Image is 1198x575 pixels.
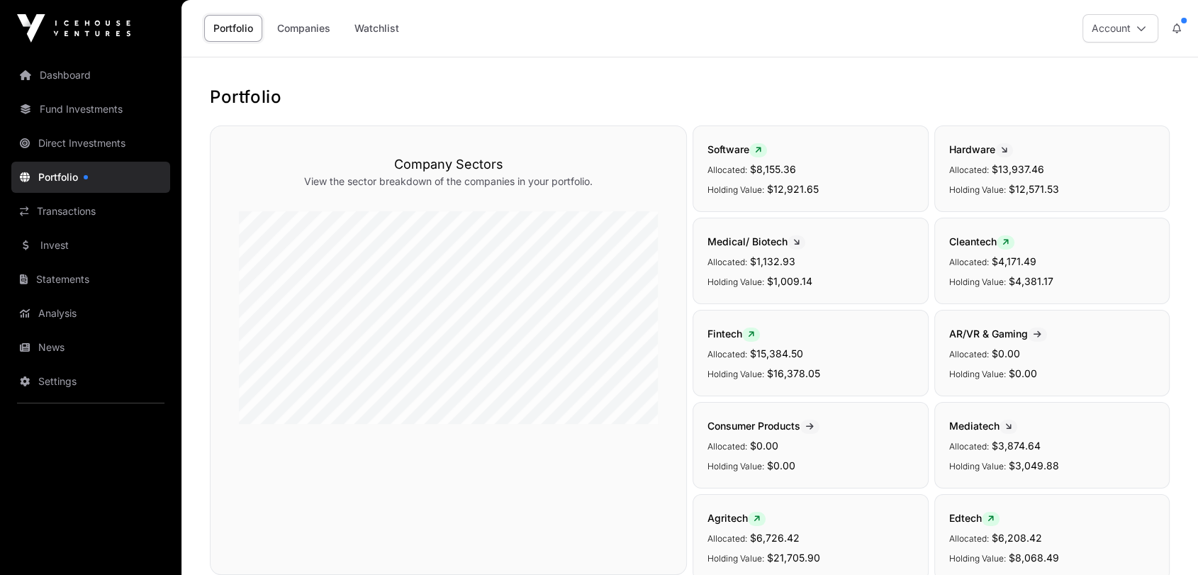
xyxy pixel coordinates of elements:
[949,461,1006,471] span: Holding Value:
[1009,275,1053,287] span: $4,381.17
[949,369,1006,379] span: Holding Value:
[345,15,408,42] a: Watchlist
[707,164,747,175] span: Allocated:
[11,162,170,193] a: Portfolio
[11,332,170,363] a: News
[239,155,658,174] h3: Company Sectors
[1009,367,1037,379] span: $0.00
[949,143,1013,155] span: Hardware
[949,349,989,359] span: Allocated:
[707,277,764,287] span: Holding Value:
[992,163,1044,175] span: $13,937.46
[750,163,796,175] span: $8,155.36
[949,277,1006,287] span: Holding Value:
[17,14,130,43] img: Icehouse Ventures Logo
[949,184,1006,195] span: Holding Value:
[949,164,989,175] span: Allocated:
[767,552,820,564] span: $21,705.90
[750,440,778,452] span: $0.00
[11,230,170,261] a: Invest
[11,196,170,227] a: Transactions
[750,347,803,359] span: $15,384.50
[949,257,989,267] span: Allocated:
[239,174,658,189] p: View the sector breakdown of the companies in your portfolio.
[1009,459,1059,471] span: $3,049.88
[992,532,1042,544] span: $6,208.42
[992,440,1041,452] span: $3,874.64
[11,94,170,125] a: Fund Investments
[707,349,747,359] span: Allocated:
[949,533,989,544] span: Allocated:
[707,441,747,452] span: Allocated:
[949,328,1047,340] span: AR/VR & Gaming
[949,235,1014,247] span: Cleantech
[11,128,170,159] a: Direct Investments
[11,264,170,295] a: Statements
[767,183,819,195] span: $12,921.65
[992,255,1036,267] span: $4,171.49
[707,369,764,379] span: Holding Value:
[707,328,760,340] span: Fintech
[707,420,819,432] span: Consumer Products
[707,512,766,524] span: Agritech
[767,367,820,379] span: $16,378.05
[1009,552,1059,564] span: $8,068.49
[268,15,340,42] a: Companies
[210,86,1170,108] h1: Portfolio
[707,235,805,247] span: Medical/ Biotech
[767,459,795,471] span: $0.00
[11,60,170,91] a: Dashboard
[1127,507,1198,575] iframe: Chat Widget
[204,15,262,42] a: Portfolio
[1082,14,1158,43] button: Account
[11,366,170,397] a: Settings
[767,275,812,287] span: $1,009.14
[1009,183,1059,195] span: $12,571.53
[949,441,989,452] span: Allocated:
[707,184,764,195] span: Holding Value:
[750,255,795,267] span: $1,132.93
[707,533,747,544] span: Allocated:
[992,347,1020,359] span: $0.00
[707,461,764,471] span: Holding Value:
[949,420,1017,432] span: Mediatech
[11,298,170,329] a: Analysis
[707,143,767,155] span: Software
[707,257,747,267] span: Allocated:
[949,553,1006,564] span: Holding Value:
[949,512,1000,524] span: Edtech
[707,553,764,564] span: Holding Value:
[750,532,800,544] span: $6,726.42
